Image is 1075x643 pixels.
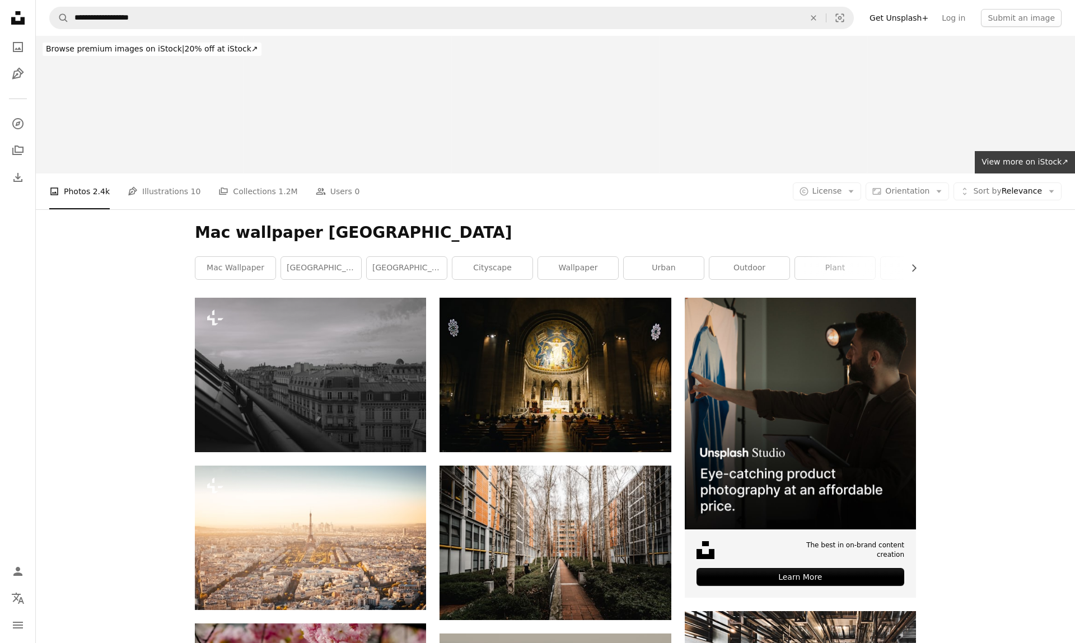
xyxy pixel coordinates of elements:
[812,186,842,195] span: License
[195,257,275,279] a: mac wallpaper
[709,257,789,279] a: outdoor
[863,9,935,27] a: Get Unsplash+
[973,186,1001,195] span: Sort by
[7,560,29,583] a: Log in / Sign up
[7,63,29,85] a: Illustrations
[697,568,904,586] div: Learn More
[981,9,1062,27] button: Submit an image
[191,185,201,198] span: 10
[954,182,1062,200] button: Sort byRelevance
[7,112,29,135] a: Explore
[904,257,916,279] button: scroll list to the right
[697,541,714,559] img: file-1631678316303-ed18b8b5cb9cimage
[7,36,29,58] a: Photos
[440,466,671,620] img: person walking beside building
[885,186,929,195] span: Orientation
[440,370,671,380] a: a church filled with lots of pews and a large stained glass window
[793,182,862,200] button: License
[195,533,426,543] a: The eiffel tower towering over the city of paris
[7,614,29,636] button: Menu
[538,257,618,279] a: wallpaper
[826,7,853,29] button: Visual search
[440,537,671,547] a: person walking beside building
[7,587,29,609] button: Language
[7,139,29,162] a: Collections
[195,466,426,611] img: The eiffel tower towering over the city of paris
[866,182,949,200] button: Orientation
[935,9,972,27] a: Log in
[975,151,1075,173] a: View more on iStock↗
[452,257,532,279] a: cityscape
[46,44,184,53] span: Browse premium images on iStock |
[973,186,1042,197] span: Relevance
[316,173,360,209] a: Users 0
[128,173,200,209] a: Illustrations 10
[881,257,961,279] a: nature
[624,257,704,279] a: urban
[685,298,916,529] img: file-1715714098234-25b8b4e9d8faimage
[795,257,875,279] a: plant
[278,185,297,198] span: 1.2M
[49,7,854,29] form: Find visuals sitewide
[7,166,29,189] a: Download History
[367,257,447,279] a: [GEOGRAPHIC_DATA]
[801,7,826,29] button: Clear
[777,541,904,560] span: The best in on-brand content creation
[981,157,1068,166] span: View more on iStock ↗
[36,36,268,63] a: Browse premium images on iStock|20% off at iStock↗
[218,173,297,209] a: Collections 1.2M
[195,223,916,243] h1: Mac wallpaper [GEOGRAPHIC_DATA]
[440,298,671,452] img: a church filled with lots of pews and a large stained glass window
[195,298,426,452] img: a black and white photo of a cityscape
[46,44,258,53] span: 20% off at iStock ↗
[685,298,916,598] a: The best in on-brand content creationLearn More
[281,257,361,279] a: [GEOGRAPHIC_DATA]
[195,370,426,380] a: a black and white photo of a cityscape
[50,7,69,29] button: Search Unsplash
[354,185,359,198] span: 0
